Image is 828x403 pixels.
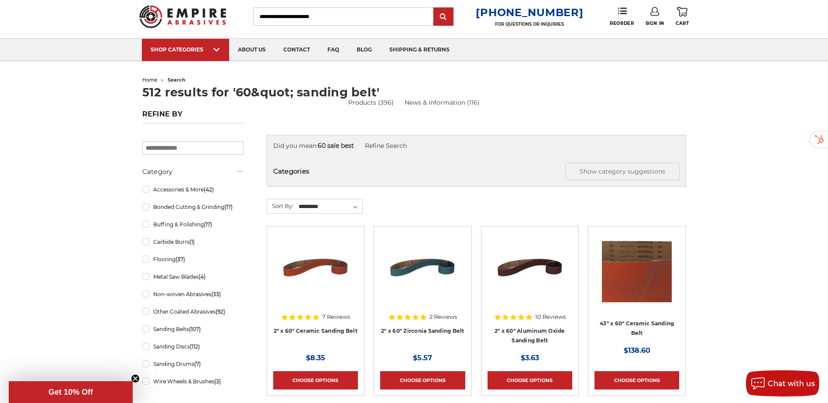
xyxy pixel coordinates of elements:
h5: Category [142,167,244,177]
span: (37) [175,256,185,263]
a: Non-woven Abrasives [142,287,244,302]
a: faq [319,39,348,61]
span: (17) [204,221,212,228]
a: shipping & returns [381,39,458,61]
span: Cart [676,20,689,26]
a: Other Coated Abrasives [142,304,244,319]
a: Flooring [142,252,244,267]
h1: 512 results for '60&quot; sanding belt' [142,86,686,98]
a: blog [348,39,381,61]
img: 2" x 60" Zirconia Pipe Sanding Belt [388,232,457,302]
select: Sort By: [297,200,362,213]
span: 10 Reviews [535,314,566,320]
a: Sanding Belts [142,321,244,337]
span: (1) [189,239,195,245]
a: Metal Saw Blades [142,269,244,284]
div: Get 10% OffClose teaser [9,381,133,403]
a: 2" x 60" Ceramic Sanding Belt [274,328,357,334]
span: 2 Reviews [429,314,457,320]
img: 2" x 60" Ceramic Pipe Sanding Belt [281,232,350,302]
span: (7) [194,361,201,367]
a: contact [275,39,319,61]
span: (42) [204,186,214,193]
span: (17) [224,204,233,210]
span: $138.60 [624,346,650,355]
a: Sanding Drums [142,356,244,372]
span: Reorder [610,20,634,26]
strong: 60 sale best [318,142,354,150]
span: (4) [199,273,206,280]
a: Carbide Burrs [142,234,244,249]
a: Bonded Cutting & Grinding [142,199,244,215]
a: Sanding Discs [142,339,244,354]
span: Sign In [646,20,664,26]
a: Choose Options [380,371,465,389]
a: News & Information (116) [405,98,480,107]
a: Refine Search [365,142,407,150]
span: (92) [216,308,225,315]
a: Choose Options [594,371,679,389]
button: Close teaser [131,374,140,383]
span: (33) [211,291,221,297]
button: Show category suggestions [565,163,680,180]
a: Choose Options [273,371,358,389]
a: 43" x 60" Ceramic Sanding Belt [594,232,679,317]
div: Did you mean: [273,141,680,150]
span: Chat with us [768,379,815,388]
a: Wire Wheels & Brushes [142,374,244,389]
a: home [142,77,158,83]
a: 2" x 60" Zirconia Sanding Belt [381,328,464,334]
span: Get 10% Off [48,388,93,396]
img: 43" x 60" Ceramic Sanding Belt [602,232,672,302]
a: Buffing & Polishing [142,217,244,232]
span: $3.63 [521,354,539,362]
span: search [168,77,186,83]
a: 43" x 60" Ceramic Sanding Belt [600,320,674,337]
a: 2" x 60" Zirconia Pipe Sanding Belt [380,232,465,317]
span: (112) [190,343,200,350]
p: FOR QUESTIONS OR INQUIRIES [476,21,583,27]
label: Sort By: [267,199,293,212]
a: Cart [676,7,689,26]
span: $8.35 [306,354,325,362]
img: 2" x 60" Aluminum Oxide Pipe Sanding Belt [495,232,565,302]
h5: Categories [273,163,680,180]
span: $5.57 [413,354,432,362]
input: Submit [435,8,452,26]
span: 7 Reviews [322,314,350,320]
h5: Refine by [142,110,244,123]
a: Choose Options [488,371,572,389]
a: Reorder [610,7,634,26]
a: about us [229,39,275,61]
a: 2" x 60" Ceramic Pipe Sanding Belt [273,232,358,317]
button: Chat with us [746,370,819,396]
a: Products (396) [348,99,394,106]
a: [PHONE_NUMBER] [476,6,583,19]
span: (107) [189,326,201,332]
div: SHOP CATEGORIES [151,46,220,53]
a: 2" x 60" Aluminum Oxide Sanding Belt [495,328,565,344]
a: 2" x 60" Aluminum Oxide Pipe Sanding Belt [488,232,572,317]
span: (3) [214,378,221,385]
a: Accessories & More [142,182,244,197]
